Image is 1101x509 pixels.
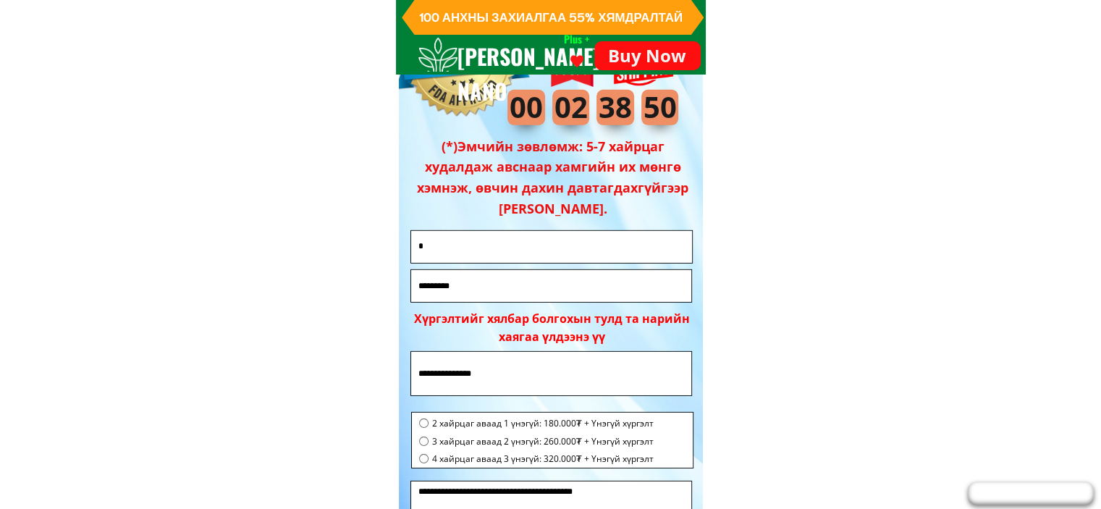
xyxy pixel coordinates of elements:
p: Buy Now [594,41,701,70]
span: 2 хайрцаг аваад 1 үнэгүй: 180.000₮ + Үнэгүй хүргэлт [432,416,654,430]
div: Хүргэлтийг хялбар болгохын тулд та нарийн хаягаа үлдээнэ үү [414,310,690,347]
h3: (*)Эмчийн зөвлөмж: 5-7 хайрцаг худалдаж авснаар хамгийн их мөнгө хэмнэж, өвчин дахин давтагдахгүй... [406,136,700,219]
span: 3 хайрцаг аваад 2 үнэгүй: 260.000₮ + Үнэгүй хүргэлт [432,434,654,448]
span: 4 хайрцаг аваад 3 үнэгүй: 320.000₮ + Үнэгүй хүргэлт [432,452,654,466]
h3: [PERSON_NAME] NANO [457,39,618,109]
